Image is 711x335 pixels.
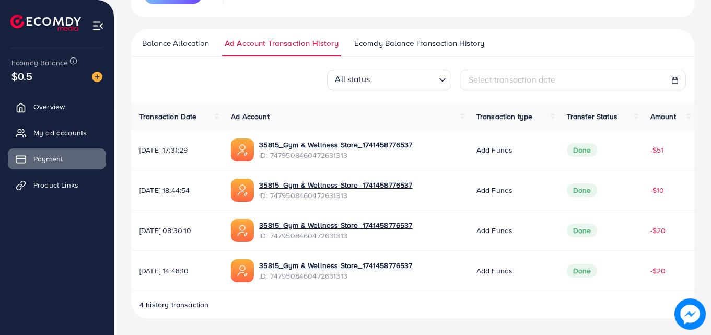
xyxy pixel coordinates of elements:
[650,111,676,122] span: Amount
[259,271,412,281] span: ID: 7479508460472631313
[33,101,65,112] span: Overview
[650,265,666,276] span: -$20
[469,74,556,85] span: Select transaction date
[8,175,106,195] a: Product Links
[139,185,214,195] span: [DATE] 18:44:54
[567,111,617,122] span: Transfer Status
[11,68,33,84] span: $0.5
[259,190,412,201] span: ID: 7479508460472631313
[650,145,664,155] span: -$51
[10,15,81,31] img: logo
[476,185,512,195] span: Add funds
[11,57,68,68] span: Ecomdy Balance
[259,140,412,150] a: 35815_Gym & Wellness Store_1741458776537
[33,128,87,138] span: My ad accounts
[476,225,512,236] span: Add funds
[674,298,706,330] img: image
[231,219,254,242] img: ic-ads-acc.e4c84228.svg
[259,220,412,230] a: 35815_Gym & Wellness Store_1741458776537
[567,183,598,197] span: Done
[567,143,598,157] span: Done
[142,38,209,49] span: Balance Allocation
[139,145,214,155] span: [DATE] 17:31:29
[33,154,63,164] span: Payment
[650,185,665,195] span: -$10
[8,96,106,117] a: Overview
[8,122,106,143] a: My ad accounts
[259,150,412,160] span: ID: 7479508460472631313
[259,260,412,271] a: 35815_Gym & Wellness Store_1741458776537
[231,111,270,122] span: Ad Account
[139,111,197,122] span: Transaction Date
[476,111,533,122] span: Transaction type
[354,38,484,49] span: Ecomdy Balance Transaction History
[259,230,412,241] span: ID: 7479508460472631313
[8,148,106,169] a: Payment
[650,225,666,236] span: -$20
[567,224,598,237] span: Done
[231,179,254,202] img: ic-ads-acc.e4c84228.svg
[476,145,512,155] span: Add funds
[225,38,339,49] span: Ad Account Transaction History
[139,265,214,276] span: [DATE] 14:48:10
[139,299,208,310] span: 4 history transaction
[259,180,412,190] a: 35815_Gym & Wellness Store_1741458776537
[333,70,372,87] span: All status
[327,70,451,90] div: Search for option
[92,72,102,82] img: image
[231,138,254,161] img: ic-ads-acc.e4c84228.svg
[567,264,598,278] span: Done
[373,71,435,87] input: Search for option
[139,225,214,236] span: [DATE] 08:30:10
[33,180,78,190] span: Product Links
[476,265,512,276] span: Add funds
[231,259,254,282] img: ic-ads-acc.e4c84228.svg
[92,20,104,32] img: menu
